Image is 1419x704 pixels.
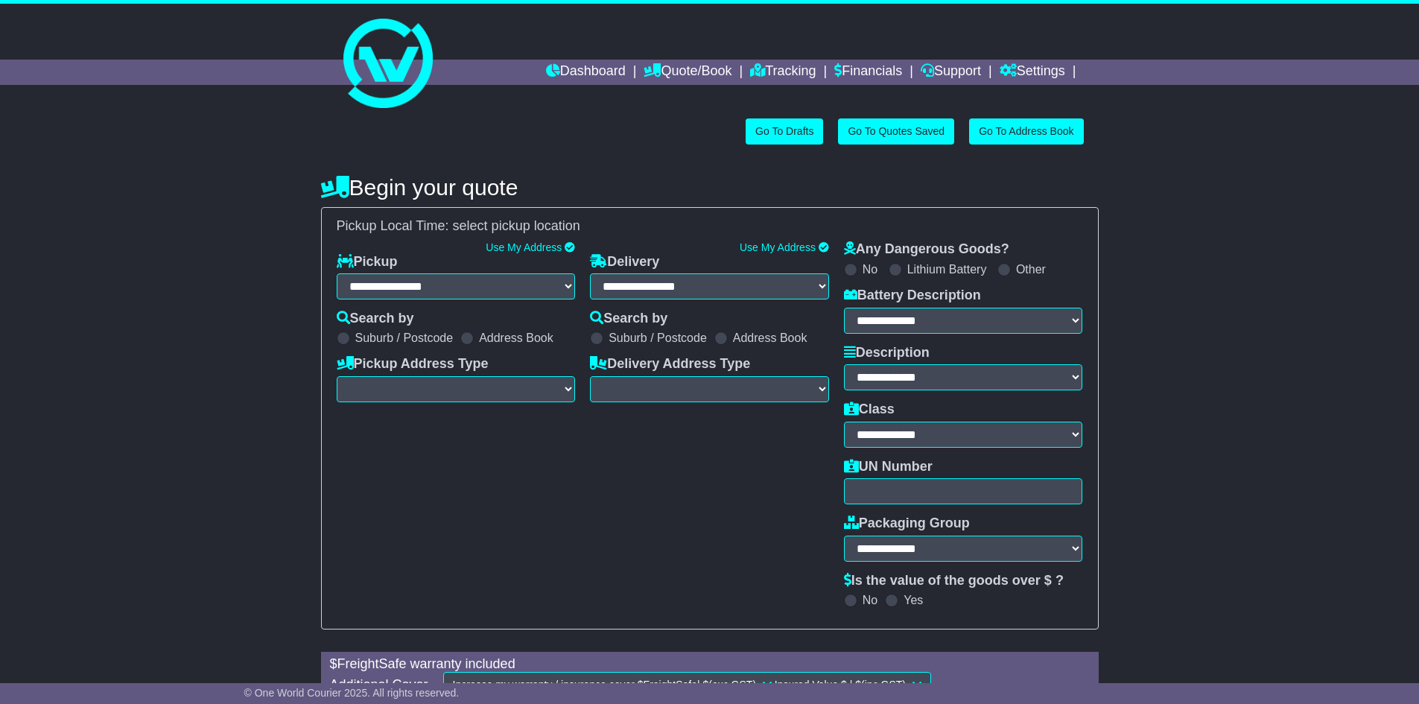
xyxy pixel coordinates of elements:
[486,241,562,253] a: Use My Address
[969,118,1083,145] a: Go To Address Book
[590,356,750,372] label: Delivery Address Type
[746,118,823,145] a: Go To Drafts
[844,459,933,475] label: UN Number
[644,60,731,85] a: Quote/Book
[355,331,454,345] label: Suburb / Postcode
[443,672,931,698] button: Increase my warranty / insurance cover $FreightSafe| $(exc GST) Insured Value $ | $(inc GST)
[921,60,981,85] a: Support
[590,254,659,270] label: Delivery
[850,679,906,691] span: | $ (inc GST)
[904,593,923,607] label: Yes
[844,241,1009,258] label: Any Dangerous Goods?
[863,593,877,607] label: No
[750,60,816,85] a: Tracking
[1000,60,1065,85] a: Settings
[479,331,553,345] label: Address Book
[337,254,398,270] label: Pickup
[844,288,981,304] label: Battery Description
[638,679,759,691] span: $ FreightSafe
[775,679,921,691] span: Insured Value $
[844,345,930,361] label: Description
[323,656,1097,673] div: $ FreightSafe warranty included
[844,516,970,532] label: Packaging Group
[453,218,580,233] span: select pickup location
[844,573,1064,589] label: Is the value of the goods over $ ?
[329,218,1091,235] div: Pickup Local Time:
[453,679,635,691] span: Increase my warranty / insurance cover
[863,262,877,276] label: No
[590,311,667,327] label: Search by
[844,402,895,418] label: Class
[697,679,756,691] span: | $ (exc GST)
[244,687,460,699] span: © One World Courier 2025. All rights reserved.
[838,118,954,145] a: Go To Quotes Saved
[907,262,987,276] label: Lithium Battery
[1016,262,1046,276] label: Other
[337,311,414,327] label: Search by
[609,331,707,345] label: Suburb / Postcode
[834,60,902,85] a: Financials
[323,677,436,694] div: Additional Cover
[337,356,489,372] label: Pickup Address Type
[733,331,807,345] label: Address Book
[740,241,816,253] a: Use My Address
[546,60,626,85] a: Dashboard
[321,175,1099,200] h4: Begin your quote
